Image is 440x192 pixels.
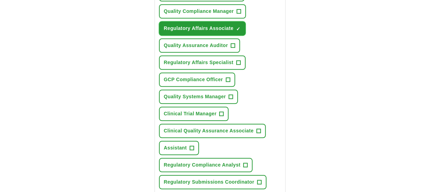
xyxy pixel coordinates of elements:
[159,55,246,70] button: Regulatory Affairs Specialist
[236,26,240,32] span: ✓
[164,76,223,83] span: GCP Compliance Officer
[164,93,226,100] span: Quality Systems Manager
[159,21,246,36] button: Regulatory Affairs Associate✓
[164,127,254,135] span: Clinical Quality Assurance Associate
[159,175,266,189] button: Regulatory Submissions Coordinator
[159,90,238,104] button: Quality Systems Manager
[164,42,228,49] span: Quality Assurance Auditor
[159,158,253,172] button: Regulatory Compliance Analyst
[159,4,246,18] button: Quality Compliance Manager
[159,38,240,53] button: Quality Assurance Auditor
[164,59,233,66] span: Regulatory Affairs Specialist
[159,141,199,155] button: Assistant
[164,144,187,152] span: Assistant
[159,72,235,87] button: GCP Compliance Officer
[159,107,229,121] button: Clinical Trial Manager
[164,25,233,32] span: Regulatory Affairs Associate
[164,161,240,169] span: Regulatory Compliance Analyst
[164,8,234,15] span: Quality Compliance Manager
[164,110,217,117] span: Clinical Trial Manager
[159,124,266,138] button: Clinical Quality Assurance Associate
[164,178,254,186] span: Regulatory Submissions Coordinator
